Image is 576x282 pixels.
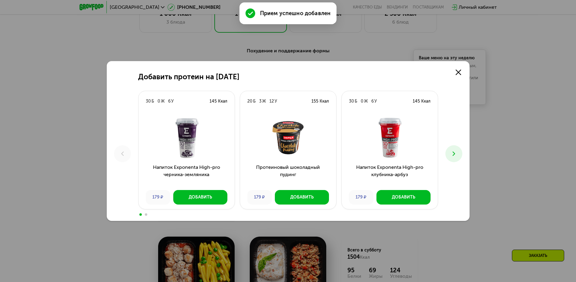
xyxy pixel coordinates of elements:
div: 6 [168,98,171,104]
div: У [171,98,174,104]
div: Б [151,98,154,104]
img: Протеиновый шоколадный пудинг [245,116,331,159]
h3: Напиток Exponenta High-pro клубника-арбуз [342,164,438,185]
div: Добавить [189,194,212,200]
div: 155 Ккал [311,98,329,104]
div: Добавить [392,194,415,200]
div: 30 [349,98,354,104]
div: 6 [371,98,374,104]
div: 145 Ккал [413,98,431,104]
div: Б [355,98,357,104]
div: 179 ₽ [146,190,170,205]
div: 12 [269,98,274,104]
button: Добавить [275,190,329,205]
div: Ж [161,98,164,104]
div: У [275,98,277,104]
div: 145 Ккал [210,98,227,104]
div: 3 [259,98,262,104]
div: У [374,98,377,104]
div: Добавить [290,194,314,200]
h3: Напиток Exponenta High-pro черника-земляника [138,164,235,185]
div: 179 ₽ [247,190,272,205]
div: 20 [247,98,252,104]
div: 30 [146,98,151,104]
h3: Протеиновый шоколадный пудинг [240,164,336,185]
h2: Добавить протеин на [DATE] [138,73,239,81]
div: Ж [262,98,266,104]
button: Добавить [173,190,227,205]
img: Success [246,8,255,18]
button: Добавить [376,190,431,205]
div: 0 [158,98,160,104]
div: 179 ₽ [349,190,373,205]
img: Напиток Exponenta High-pro черника-земляника [143,116,230,159]
div: Прием успешно добавлен [260,10,330,17]
img: Напиток Exponenta High-pro клубника-арбуз [347,116,433,159]
div: 0 [361,98,363,104]
div: Ж [364,98,368,104]
div: Б [253,98,255,104]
